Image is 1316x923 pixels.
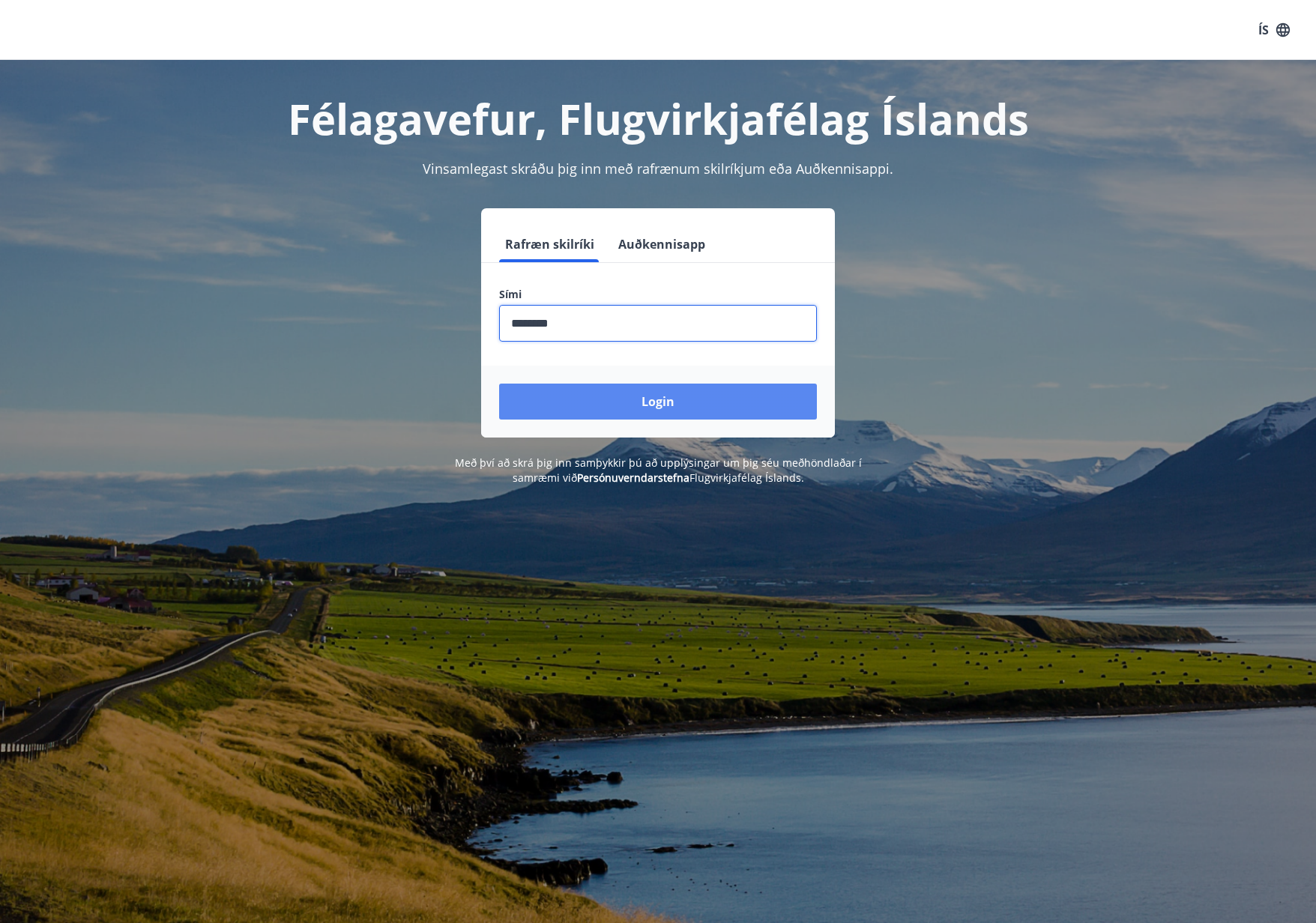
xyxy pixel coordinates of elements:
a: Persónuverndarstefna [577,470,689,485]
span: Með því að skrá þig inn samþykkir þú að upplýsingar um þig séu meðhöndlaðar í samræmi við Flugvir... [455,456,862,485]
h1: Félagavefur, Flugvirkjafélag Íslands [136,90,1180,147]
button: Rafræn skilríki [499,226,600,262]
button: Login [499,384,817,420]
button: ÍS [1250,16,1298,43]
button: Auðkennisapp [612,226,711,262]
label: Sími [499,287,817,302]
span: Vinsamlegast skráðu þig inn með rafrænum skilríkjum eða Auðkennisappi. [423,160,893,178]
